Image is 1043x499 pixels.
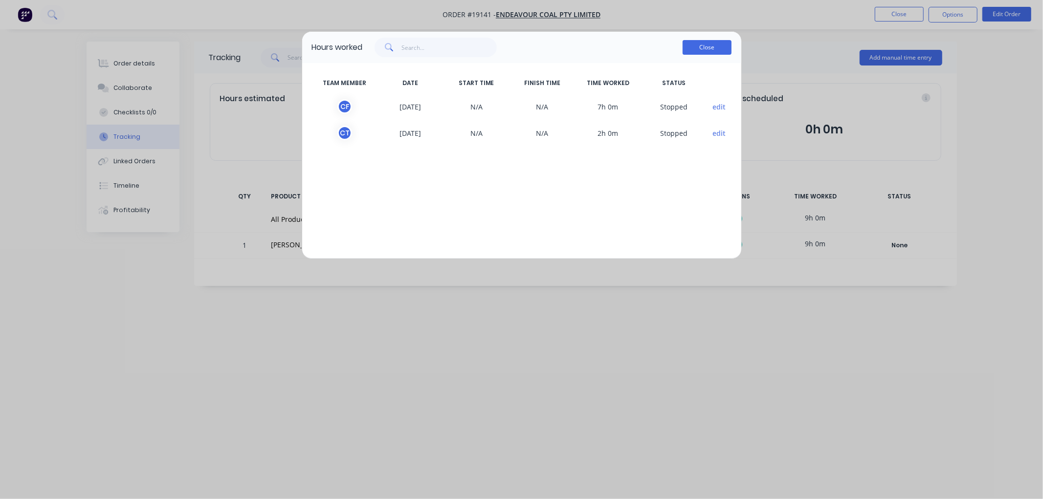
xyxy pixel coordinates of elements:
button: edit [712,102,726,112]
span: N/A [510,99,576,114]
button: edit [712,128,726,138]
span: 7h 0m [575,99,641,114]
span: [DATE] [377,99,444,114]
span: S topped [641,99,707,114]
input: Search... [401,38,497,57]
span: N/A [444,126,510,140]
span: N/A [510,126,576,140]
span: START TIME [444,79,510,87]
div: C T [337,126,352,140]
span: FINISH TIME [510,79,576,87]
span: TIME WORKED [575,79,641,87]
span: S topped [641,126,707,140]
div: Hours worked [312,42,363,53]
span: N/A [444,99,510,114]
button: Close [683,40,732,55]
span: TEAM MEMBER [312,79,378,87]
span: 2h 0m [575,126,641,140]
span: [DATE] [377,126,444,140]
div: C F [337,99,352,114]
span: DATE [377,79,444,87]
span: STATUS [641,79,707,87]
